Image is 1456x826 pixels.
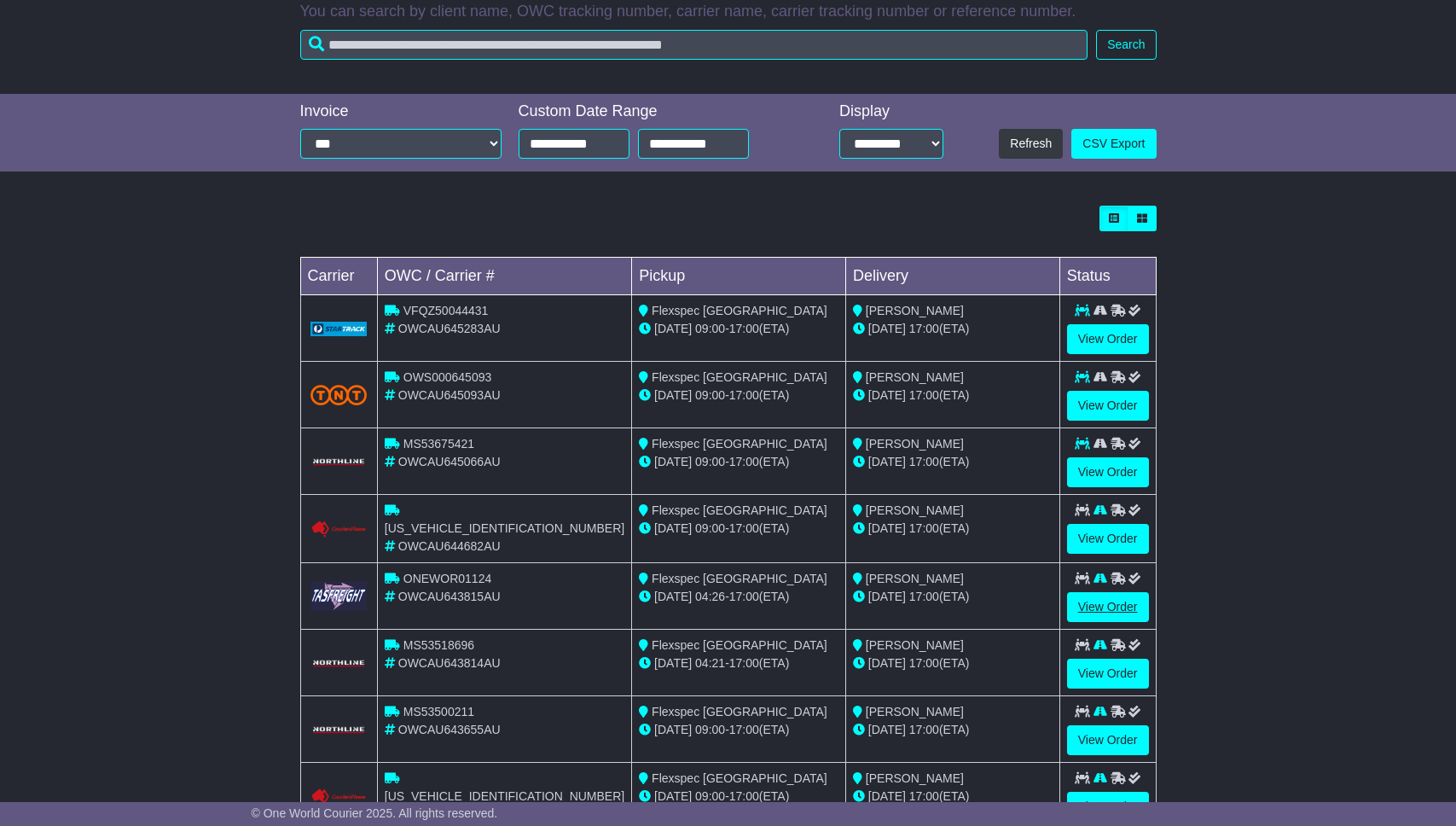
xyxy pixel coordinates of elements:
[695,455,725,468] span: 09:00
[639,453,838,471] div: - (ETA)
[632,258,846,295] td: Pickup
[909,388,939,402] span: 17:00
[853,654,1053,672] div: (ETA)
[729,455,759,468] span: 17:00
[639,387,838,404] div: - (ETA)
[403,705,474,718] span: MS53500211
[652,572,827,585] span: Flexspec [GEOGRAPHIC_DATA]
[654,656,692,670] span: [DATE]
[866,437,964,451] span: [PERSON_NAME]
[310,725,367,735] img: GetCarrierServiceLogo
[729,388,759,402] span: 17:00
[853,453,1053,471] div: (ETA)
[654,322,692,335] span: [DATE]
[695,388,725,402] span: 09:00
[252,806,498,820] span: © One World Courier 2025. All rights reserved.
[868,656,906,670] span: [DATE]
[68,101,153,112] div: Domain Overview
[172,99,186,113] img: tab_keywords_by_traffic_grey.svg
[1071,129,1156,159] a: CSV Export
[839,102,943,121] div: Display
[853,320,1053,338] div: (ETA)
[398,388,501,402] span: OWCAU645093AU
[310,659,367,668] img: GetCarrierServiceLogo
[853,721,1053,739] div: (ETA)
[310,581,367,611] img: GetCarrierServiceLogo
[403,370,492,384] span: OWS000645093
[729,789,759,803] span: 17:00
[1067,391,1149,421] a: View Order
[1059,258,1156,295] td: Status
[49,99,63,113] img: tab_domain_overview_orange.svg
[909,590,939,603] span: 17:00
[866,572,964,585] span: [PERSON_NAME]
[310,385,367,405] img: TNT_Domestic.png
[866,503,964,517] span: [PERSON_NAME]
[729,590,759,603] span: 17:00
[868,455,906,468] span: [DATE]
[909,656,939,670] span: 17:00
[652,503,827,517] span: Flexspec [GEOGRAPHIC_DATA]
[377,258,631,295] td: OWC / Carrier #
[868,322,906,335] span: [DATE]
[652,705,827,718] span: Flexspec [GEOGRAPHIC_DATA]
[853,788,1053,806] div: (ETA)
[27,44,41,58] img: website_grey.svg
[1067,524,1149,554] a: View Order
[27,27,41,41] img: logo_orange.svg
[868,521,906,535] span: [DATE]
[1067,457,1149,487] a: View Order
[44,44,188,58] div: Domain: [DOMAIN_NAME]
[866,705,964,718] span: [PERSON_NAME]
[652,370,827,384] span: Flexspec [GEOGRAPHIC_DATA]
[868,789,906,803] span: [DATE]
[398,590,501,603] span: OWCAU643815AU
[310,457,367,467] img: GetCarrierServiceLogo
[639,654,838,672] div: - (ETA)
[866,638,964,652] span: [PERSON_NAME]
[853,387,1053,404] div: (ETA)
[1067,592,1149,622] a: View Order
[403,304,489,317] span: VFQZ50044431
[652,771,827,785] span: Flexspec [GEOGRAPHIC_DATA]
[695,590,725,603] span: 04:26
[868,723,906,736] span: [DATE]
[398,539,501,553] span: OWCAU644682AU
[403,437,474,451] span: MS53675421
[300,102,502,121] div: Invoice
[853,520,1053,538] div: (ETA)
[1096,30,1156,60] button: Search
[398,723,501,736] span: OWCAU643655AU
[519,102,792,121] div: Custom Date Range
[654,789,692,803] span: [DATE]
[729,656,759,670] span: 17:00
[999,129,1063,159] button: Refresh
[868,388,906,402] span: [DATE]
[654,723,692,736] span: [DATE]
[639,588,838,606] div: - (ETA)
[639,788,838,806] div: - (ETA)
[654,388,692,402] span: [DATE]
[385,521,624,535] span: [US_VEHICLE_IDENTIFICATION_NUMBER]
[866,370,964,384] span: [PERSON_NAME]
[654,590,692,603] span: [DATE]
[652,638,827,652] span: Flexspec [GEOGRAPHIC_DATA]
[310,521,367,538] img: Couriers_Please.png
[300,3,1157,21] p: You can search by client name, OWC tracking number, carrier name, carrier tracking number or refe...
[385,789,624,803] span: [US_VEHICLE_IDENTIFICATION_NUMBER]
[48,27,84,41] div: v 4.0.25
[695,789,725,803] span: 09:00
[729,723,759,736] span: 17:00
[909,322,939,335] span: 17:00
[695,521,725,535] span: 09:00
[310,788,367,806] img: Couriers_Please.png
[191,101,281,112] div: Keywords by Traffic
[695,322,725,335] span: 09:00
[398,455,501,468] span: OWCAU645066AU
[845,258,1059,295] td: Delivery
[909,789,939,803] span: 17:00
[1067,659,1149,689] a: View Order
[639,520,838,538] div: - (ETA)
[639,320,838,338] div: - (ETA)
[909,723,939,736] span: 17:00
